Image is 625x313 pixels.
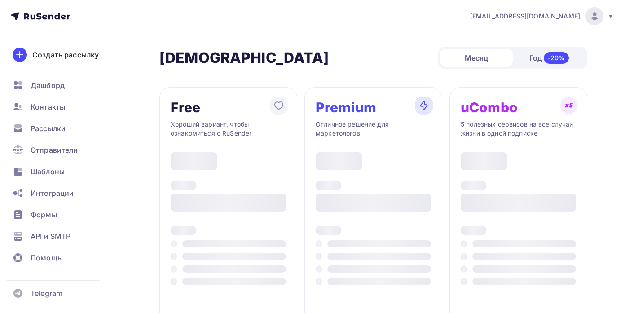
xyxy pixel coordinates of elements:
div: Создать рассылку [32,49,99,60]
span: Шаблоны [31,166,65,177]
div: Хороший вариант, чтобы ознакомиться с RuSender [171,120,286,138]
a: Дашборд [7,76,114,94]
div: Отличное решение для маркетологов [316,120,431,138]
a: Рассылки [7,119,114,137]
span: [EMAIL_ADDRESS][DOMAIN_NAME] [470,12,580,21]
h2: [DEMOGRAPHIC_DATA] [159,49,329,67]
span: Дашборд [31,80,65,91]
div: Месяц [440,49,513,67]
div: -20% [544,52,569,64]
a: Отправители [7,141,114,159]
div: Год [513,48,585,67]
span: Помощь [31,252,62,263]
div: Free [171,100,201,115]
div: Premium [316,100,376,115]
span: Отправители [31,145,78,155]
a: [EMAIL_ADDRESS][DOMAIN_NAME] [470,7,614,25]
span: Рассылки [31,123,66,134]
div: uCombo [461,100,518,115]
span: Контакты [31,101,65,112]
span: Формы [31,209,57,220]
span: Интеграции [31,188,74,198]
a: Контакты [7,98,114,116]
span: API и SMTP [31,231,70,242]
span: Telegram [31,288,62,299]
a: Формы [7,206,114,224]
a: Шаблоны [7,163,114,181]
div: 5 полезных сервисов на все случаи жизни в одной подписке [461,120,576,138]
